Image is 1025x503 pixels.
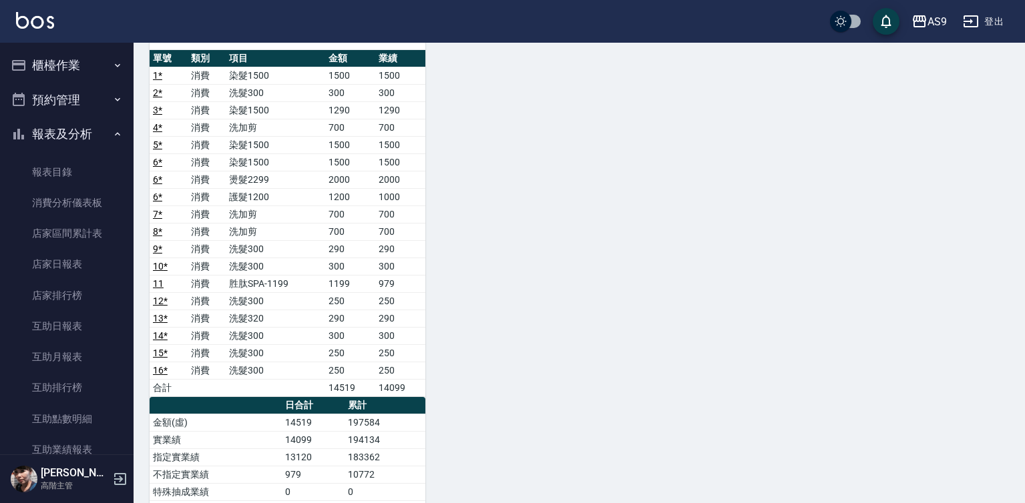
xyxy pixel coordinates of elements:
[226,101,325,119] td: 染髮1500
[325,240,375,258] td: 290
[226,310,325,327] td: 洗髮320
[150,50,188,67] th: 單號
[325,275,375,292] td: 1199
[282,483,345,500] td: 0
[325,153,375,171] td: 1500
[226,240,325,258] td: 洗髮300
[325,101,375,119] td: 1290
[188,327,226,344] td: 消費
[226,171,325,188] td: 燙髮2299
[188,292,226,310] td: 消費
[5,249,128,280] a: 店家日報表
[188,223,226,240] td: 消費
[375,50,425,67] th: 業績
[375,67,425,84] td: 1500
[325,119,375,136] td: 700
[5,48,128,83] button: 櫃檯作業
[375,153,425,171] td: 1500
[375,344,425,362] td: 250
[150,483,282,500] td: 特殊抽成業績
[282,448,345,466] td: 13120
[5,280,128,311] a: 店家排行榜
[5,372,128,403] a: 互助排行榜
[325,344,375,362] td: 250
[226,188,325,205] td: 護髮1200
[325,188,375,205] td: 1200
[5,218,128,249] a: 店家區間累計表
[226,275,325,292] td: 胜肽SPA-1199
[16,12,54,29] img: Logo
[325,223,375,240] td: 700
[282,397,345,414] th: 日合計
[188,50,226,67] th: 類別
[5,434,128,465] a: 互助業績報表
[375,327,425,344] td: 300
[226,327,325,344] td: 洗髮300
[325,258,375,275] td: 300
[188,119,226,136] td: 消費
[282,431,345,448] td: 14099
[150,431,282,448] td: 實業績
[226,292,325,310] td: 洗髮300
[188,136,226,153] td: 消費
[873,8,899,35] button: save
[150,50,425,397] table: a dense table
[345,448,425,466] td: 183362
[226,153,325,171] td: 染髮1500
[5,157,128,187] a: 報表目錄
[226,223,325,240] td: 洗加剪
[188,258,226,275] td: 消費
[325,67,375,84] td: 1500
[345,397,425,414] th: 累計
[41,466,109,480] h5: [PERSON_NAME]
[325,379,375,396] td: 14519
[345,483,425,500] td: 0
[325,136,375,153] td: 1500
[928,13,947,30] div: AS9
[325,292,375,310] td: 250
[188,240,226,258] td: 消費
[226,136,325,153] td: 染髮1500
[375,379,425,396] td: 14099
[226,258,325,275] td: 洗髮300
[375,171,425,188] td: 2000
[188,101,226,119] td: 消費
[226,344,325,362] td: 洗髮300
[5,311,128,342] a: 互助日報表
[226,119,325,136] td: 洗加剪
[345,414,425,431] td: 197584
[188,171,226,188] td: 消費
[150,466,282,483] td: 不指定實業績
[375,136,425,153] td: 1500
[226,362,325,379] td: 洗髮300
[325,171,375,188] td: 2000
[188,188,226,205] td: 消費
[226,67,325,84] td: 染髮1500
[375,275,425,292] td: 979
[5,117,128,151] button: 報表及分析
[188,205,226,223] td: 消費
[325,327,375,344] td: 300
[958,9,1009,34] button: 登出
[188,362,226,379] td: 消費
[226,50,325,67] th: 項目
[5,404,128,434] a: 互助點數明細
[375,205,425,223] td: 700
[188,344,226,362] td: 消費
[188,153,226,171] td: 消費
[345,431,425,448] td: 194134
[188,84,226,101] td: 消費
[906,8,952,35] button: AS9
[150,414,282,431] td: 金額(虛)
[150,379,188,396] td: 合計
[11,466,37,492] img: Person
[375,223,425,240] td: 700
[226,205,325,223] td: 洗加剪
[41,480,109,492] p: 高階主管
[375,84,425,101] td: 300
[282,466,345,483] td: 979
[375,119,425,136] td: 700
[375,188,425,205] td: 1000
[5,83,128,117] button: 預約管理
[325,310,375,327] td: 290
